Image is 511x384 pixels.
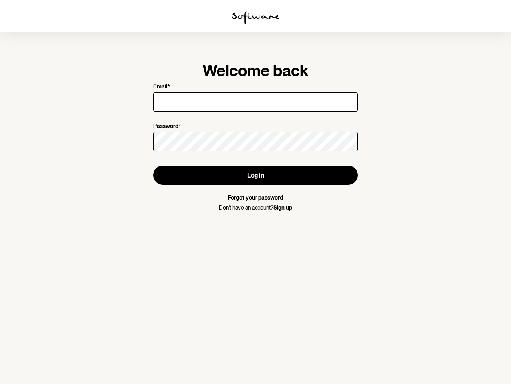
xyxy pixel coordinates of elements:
p: Password [153,123,178,130]
button: Log in [153,166,358,185]
p: Email [153,83,167,91]
h1: Welcome back [153,61,358,80]
a: Sign up [273,204,292,211]
img: software logo [232,11,279,24]
p: Don't have an account? [153,204,358,211]
a: Forgot your password [228,194,283,201]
